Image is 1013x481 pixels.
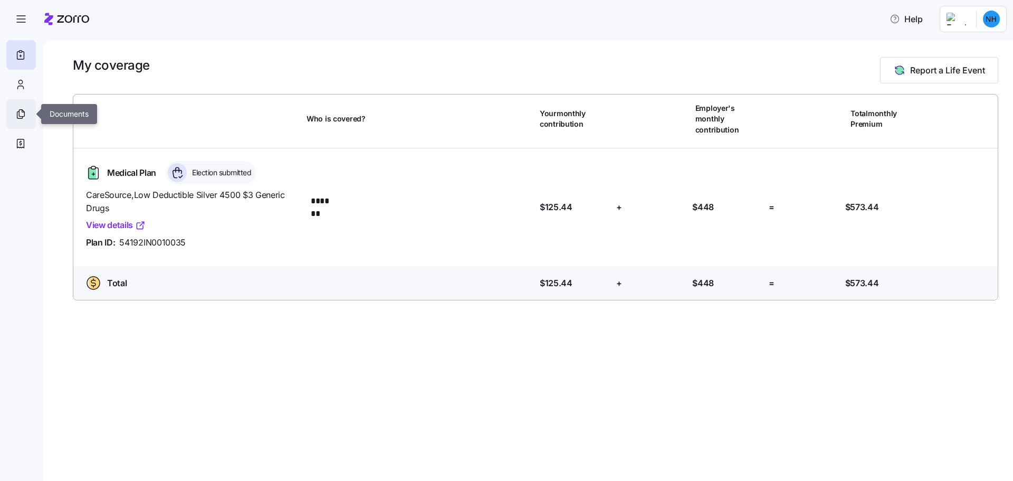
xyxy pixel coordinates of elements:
span: = [769,201,775,214]
img: Employer logo [947,13,968,25]
span: $448 [692,201,714,214]
span: + [616,201,622,214]
span: $573.44 [845,277,879,290]
span: + [616,277,622,290]
button: Help [881,8,931,30]
span: Election submitted [189,167,251,178]
span: Total [107,277,127,290]
a: View details [86,219,146,232]
span: Your monthly contribution [540,108,609,130]
span: Report a Life Event [910,64,985,77]
span: = [769,277,775,290]
span: Who is covered? [307,114,366,124]
span: Help [890,13,923,25]
span: $448 [692,277,714,290]
span: Employer's monthly contribution [695,103,764,135]
span: 54192IN0010035 [119,236,186,249]
img: ba0425477396cde6fba21af630087b3a [983,11,1000,27]
span: $573.44 [845,201,879,214]
button: Report a Life Event [880,57,998,83]
span: Total monthly Premium [850,108,920,130]
span: Plan ID: [86,236,115,249]
span: $125.44 [540,277,572,290]
span: Medical Plan [107,166,156,180]
span: CareSource , Low Deductible Silver 4500 $3 Generic Drugs [86,188,298,215]
span: $125.44 [540,201,572,214]
h1: My coverage [73,57,150,73]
